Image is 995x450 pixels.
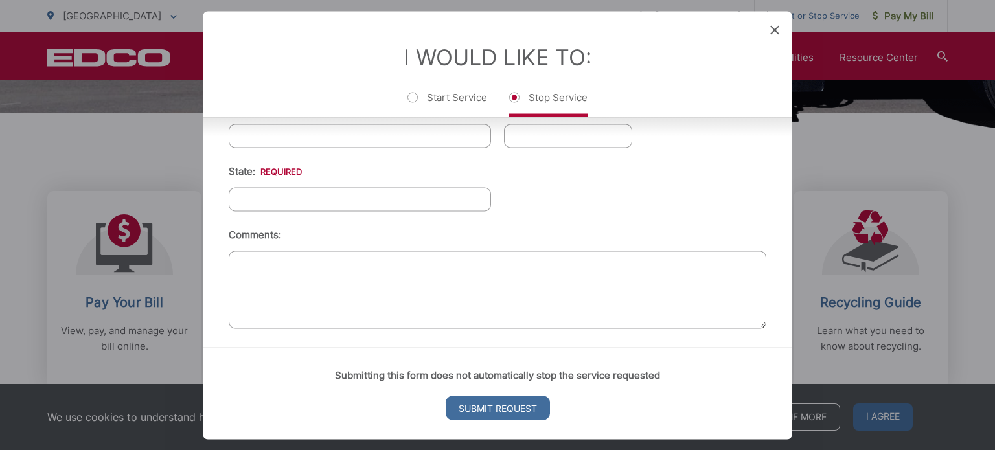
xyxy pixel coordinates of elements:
[229,229,281,240] label: Comments:
[407,91,487,117] label: Start Service
[446,396,550,420] input: Submit Request
[404,43,591,70] label: I Would Like To:
[335,368,660,381] strong: Submitting this form does not automatically stop the service requested
[229,165,302,177] label: State:
[509,91,588,117] label: Stop Service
